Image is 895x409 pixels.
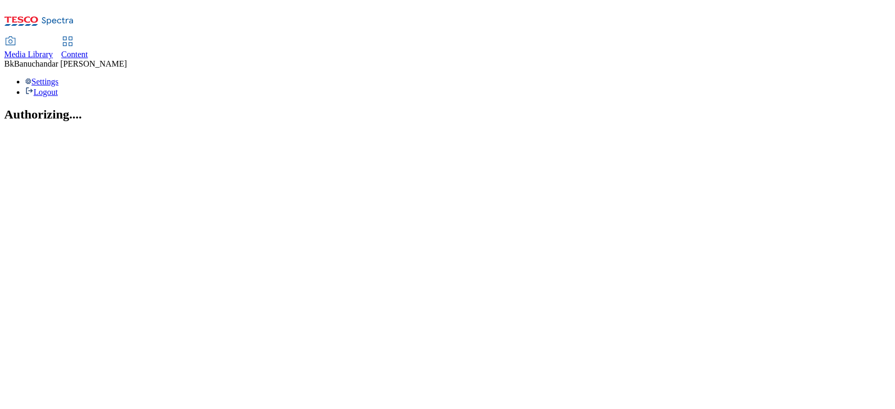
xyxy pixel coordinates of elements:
a: Media Library [4,37,53,59]
span: Bk [4,59,14,68]
h2: Authorizing.... [4,107,891,122]
a: Logout [25,88,58,96]
a: Settings [25,77,59,86]
a: Content [61,37,88,59]
span: Media Library [4,50,53,59]
span: Content [61,50,88,59]
span: Banuchandar [PERSON_NAME] [14,59,127,68]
